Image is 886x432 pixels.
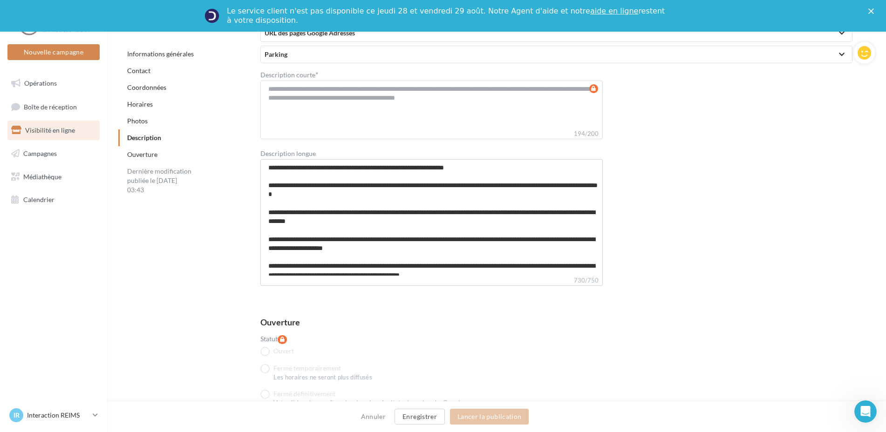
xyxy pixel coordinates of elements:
div: Les horaires ne seront plus diffusés [273,373,607,382]
div: URL des pages Google Adresses [265,28,848,38]
img: Profile image for Service-Client [204,8,219,23]
div: Le service client n'est pas disponible ce jeudi 28 et vendredi 29 août. Notre Agent d'aide et not... [227,7,667,25]
a: Boîte de réception [6,97,102,117]
a: IR Interaction REIMS [7,406,100,424]
iframe: Intercom live chat [854,400,877,423]
span: Opérations [24,79,57,87]
span: Boîte de réception [24,102,77,110]
div: Fermer [868,8,878,14]
label: 194/200 [260,129,603,139]
a: Informations générales [127,50,194,58]
a: Opérations [6,74,102,93]
a: Ouverture [127,150,157,158]
button: Nouvelle campagne [7,44,100,60]
label: 730/750 [260,276,603,286]
button: Annuler [357,411,389,422]
div: Votre fiche n'apparaîtra plus dans les résultats de recherche Google [273,399,607,407]
a: Campagnes [6,144,102,163]
div: Parking [265,50,848,59]
div: Ouverture [260,318,300,326]
button: Lancer la publication [450,409,529,425]
a: Calendrier [6,190,102,209]
label: Statut [260,335,607,344]
button: Enregistrer [395,409,445,425]
span: Calendrier [23,196,55,203]
a: Photos [127,117,148,125]
span: Visibilité en ligne [25,126,75,134]
span: Médiathèque [23,172,61,180]
a: Médiathèque [6,167,102,187]
div: Dernière modification publiée le [DATE] 03:43 [118,163,202,198]
p: Interaction REIMS [27,411,89,420]
a: Horaires [127,100,153,108]
span: IR [14,411,20,420]
a: aide en ligne [590,7,638,15]
label: Description courte [260,71,603,78]
a: Contact [127,67,150,74]
a: Coordonnées [127,83,166,91]
label: Description longue [260,150,316,157]
a: Visibilité en ligne [6,121,102,140]
span: Campagnes [23,149,57,157]
a: Description [127,134,161,142]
